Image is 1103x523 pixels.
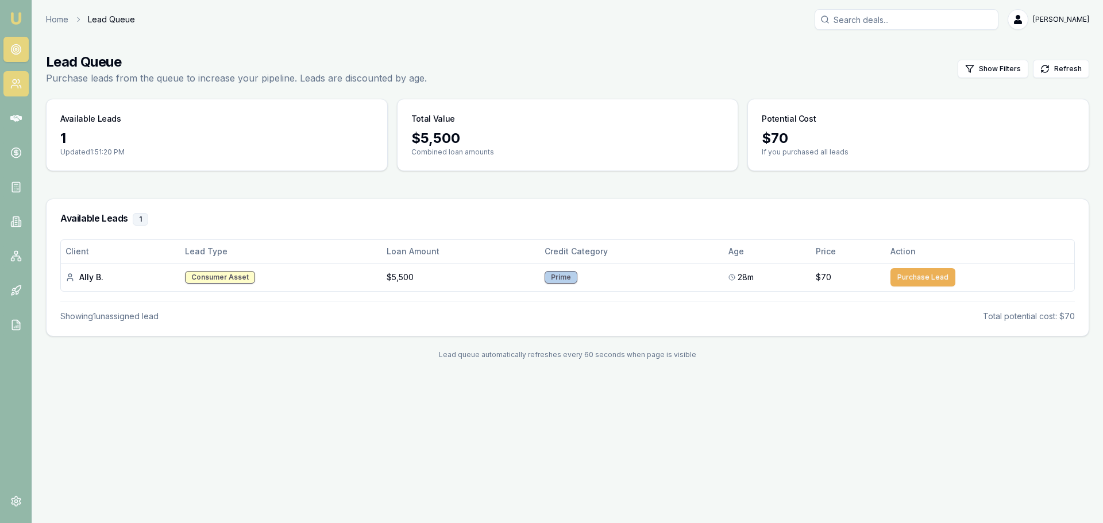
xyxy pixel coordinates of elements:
button: Show Filters [958,60,1028,78]
th: Action [886,240,1074,263]
td: $5,500 [382,263,540,291]
h1: Lead Queue [46,53,427,71]
span: $70 [816,272,831,283]
th: Price [811,240,886,263]
div: 1 [133,213,148,226]
span: Lead Queue [88,14,135,25]
div: Showing 1 unassigned lead [60,311,159,322]
th: Client [61,240,180,263]
div: Ally B. [65,272,176,283]
th: Lead Type [180,240,382,263]
h3: Available Leads [60,113,121,125]
img: emu-icon-u.png [9,11,23,25]
nav: breadcrumb [46,14,135,25]
div: $ 5,500 [411,129,724,148]
div: Total potential cost: $70 [983,311,1075,322]
div: 1 [60,129,373,148]
div: Consumer Asset [185,271,255,284]
th: Credit Category [540,240,724,263]
p: Purchase leads from the queue to increase your pipeline. Leads are discounted by age. [46,71,427,85]
div: Lead queue automatically refreshes every 60 seconds when page is visible [46,350,1089,359]
span: 28m [738,272,754,283]
span: [PERSON_NAME] [1033,15,1089,24]
div: $ 70 [762,129,1075,148]
button: Refresh [1033,60,1089,78]
a: Home [46,14,68,25]
h3: Potential Cost [762,113,816,125]
button: Purchase Lead [890,268,955,286]
p: Combined loan amounts [411,148,724,157]
h3: Total Value [411,113,455,125]
p: Updated 1:51:20 PM [60,148,373,157]
th: Age [724,240,812,263]
h3: Available Leads [60,213,1075,226]
th: Loan Amount [382,240,540,263]
p: If you purchased all leads [762,148,1075,157]
div: Prime [545,271,577,284]
input: Search deals [815,9,998,30]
